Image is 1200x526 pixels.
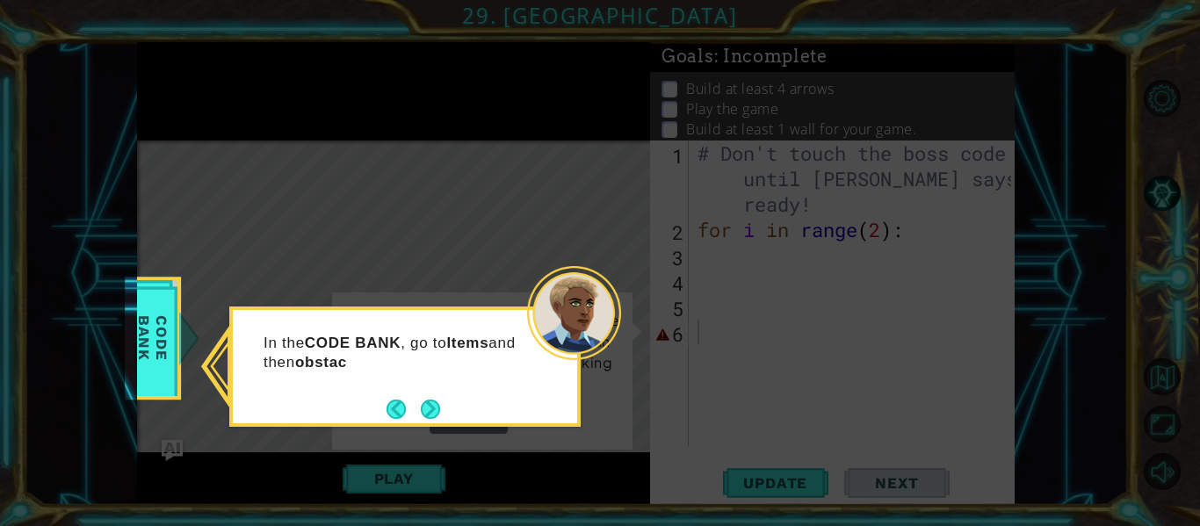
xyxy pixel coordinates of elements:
[305,335,401,351] strong: CODE BANK
[130,288,176,389] span: Code Bank
[295,354,347,371] strong: obstac
[446,335,488,351] strong: Items
[421,400,440,419] button: Next
[387,400,421,419] button: Back
[264,334,526,372] p: In the , go to and then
